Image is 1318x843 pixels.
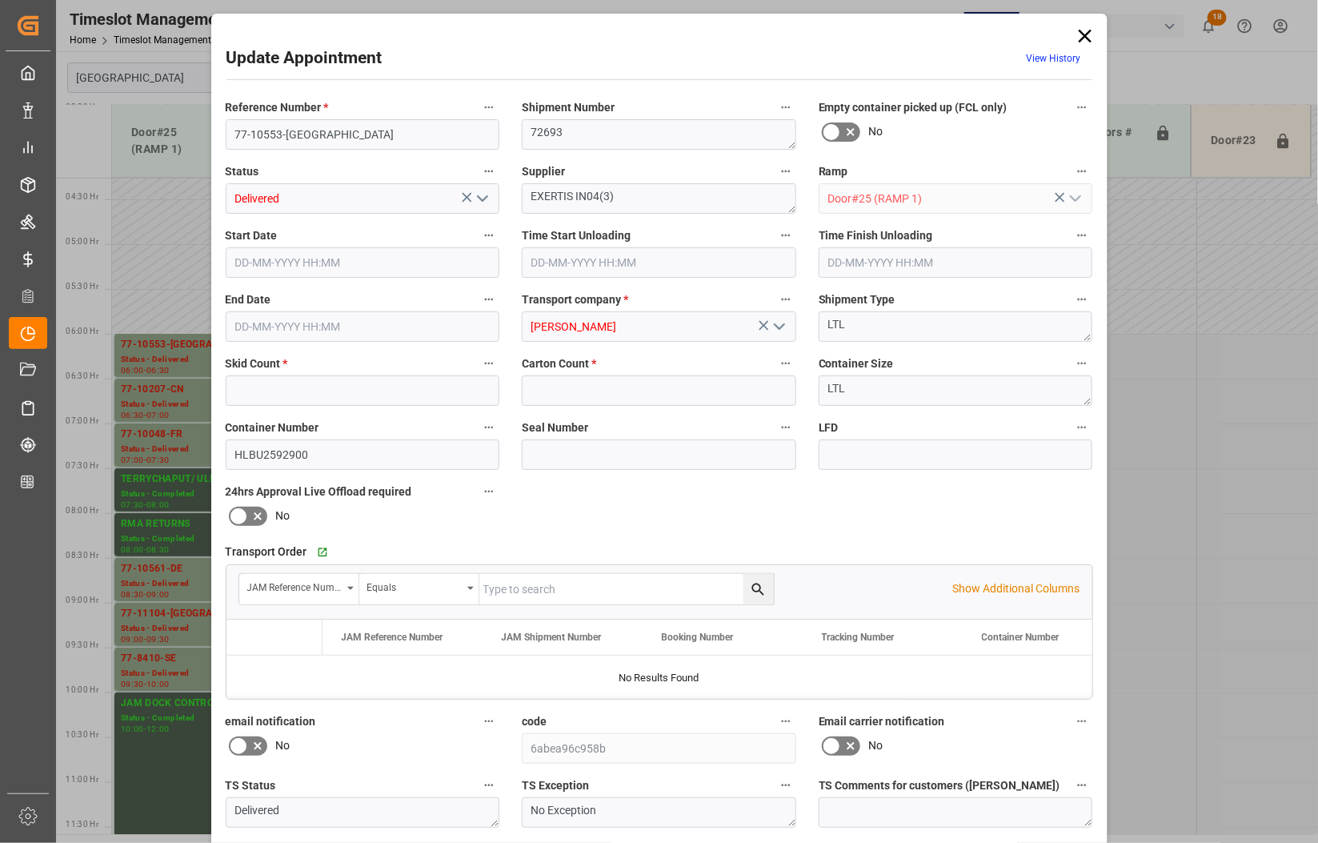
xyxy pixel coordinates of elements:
span: LFD [819,419,839,436]
span: End Date [226,291,271,308]
button: open menu [359,574,479,604]
input: DD-MM-YYYY HH:MM [819,247,1093,278]
span: Carton Count [522,355,596,372]
span: 24hrs Approval Live Offload required [226,484,412,500]
span: Transport company [522,291,628,308]
button: Carton Count * [775,353,796,374]
button: email notification [479,711,499,732]
span: No [869,737,883,754]
span: TS Comments for customers ([PERSON_NAME]) [819,777,1060,794]
a: View History [1027,53,1081,64]
button: Shipment Type [1072,289,1092,310]
span: Transport Order [226,544,307,560]
span: Container Size [819,355,894,372]
button: Start Date [479,225,499,246]
span: Container Number [226,419,319,436]
button: 24hrs Approval Live Offload required [479,481,499,502]
button: Supplier [775,161,796,182]
textarea: LTL [819,375,1093,406]
span: Time Start Unloading [522,227,631,244]
span: JAM Reference Number [342,632,443,643]
input: DD-MM-YYYY HH:MM [522,247,796,278]
span: TS Status [226,777,276,794]
span: Supplier [522,163,565,180]
span: No [276,508,290,524]
button: Status [479,161,499,182]
span: Container Number [982,632,1060,643]
button: open menu [1063,187,1087,211]
span: Seal Number [522,419,588,436]
button: Seal Number [775,417,796,438]
span: Start Date [226,227,278,244]
span: Email carrier notification [819,713,945,730]
textarea: No Exception [522,797,796,828]
span: Empty container picked up (FCL only) [819,99,1008,116]
button: open menu [239,574,359,604]
span: JAM Shipment Number [502,632,602,643]
button: Reference Number * [479,97,499,118]
button: Skid Count * [479,353,499,374]
button: open menu [766,315,790,339]
button: Ramp [1072,161,1092,182]
span: Shipment Type [819,291,895,308]
input: Type to search/select [226,183,500,214]
span: No [276,737,290,754]
span: Booking Number [662,632,734,643]
button: open menu [470,187,494,211]
span: Shipment Number [522,99,615,116]
input: DD-MM-YYYY HH:MM [226,247,500,278]
button: Empty container picked up (FCL only) [1072,97,1092,118]
button: Shipment Number [775,97,796,118]
button: Container Number [479,417,499,438]
textarea: 72693 [522,119,796,150]
button: code [775,711,796,732]
button: Transport company * [775,289,796,310]
span: No [869,123,883,140]
textarea: Delivered [226,797,500,828]
span: TS Exception [522,777,589,794]
span: Reference Number [226,99,329,116]
button: TS Exception [775,775,796,796]
input: Type to search/select [819,183,1093,214]
span: Time Finish Unloading [819,227,933,244]
button: search button [743,574,774,604]
span: code [522,713,547,730]
button: Time Start Unloading [775,225,796,246]
button: Time Finish Unloading [1072,225,1092,246]
button: End Date [479,289,499,310]
h2: Update Appointment [226,46,383,71]
span: Tracking Number [822,632,895,643]
span: email notification [226,713,316,730]
input: DD-MM-YYYY HH:MM [226,311,500,342]
button: Email carrier notification [1072,711,1092,732]
button: TS Status [479,775,499,796]
span: Status [226,163,259,180]
span: Ramp [819,163,848,180]
span: Skid Count [226,355,288,372]
button: Container Size [1072,353,1092,374]
p: Show Additional Columns [953,580,1080,597]
button: TS Comments for customers ([PERSON_NAME]) [1072,775,1092,796]
div: JAM Reference Number [247,576,342,595]
div: Equals [367,576,462,595]
button: LFD [1072,417,1092,438]
textarea: EXERTIS IN04(3) [522,183,796,214]
textarea: LTL [819,311,1093,342]
input: Type to search [479,574,774,604]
